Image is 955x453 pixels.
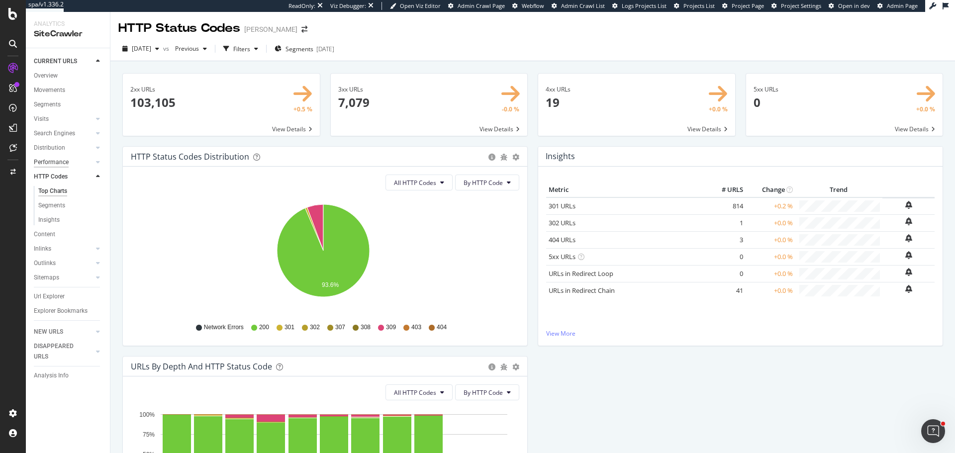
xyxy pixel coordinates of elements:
iframe: Intercom live chat [921,419,945,443]
a: 5xx URLs [549,252,575,261]
a: Webflow [512,2,544,10]
a: Top Charts [38,186,103,196]
div: Url Explorer [34,291,65,302]
span: 403 [411,323,421,332]
div: Overview [34,71,58,81]
span: 309 [386,323,396,332]
div: Performance [34,157,69,168]
a: HTTP Codes [34,172,93,182]
td: +0.0 % [746,282,795,299]
button: Segments[DATE] [271,41,338,57]
span: 302 [310,323,320,332]
div: SiteCrawler [34,28,102,40]
div: circle-info [488,154,495,161]
a: NEW URLS [34,327,93,337]
td: +0.0 % [746,214,795,231]
button: By HTTP Code [455,175,519,190]
a: Project Page [722,2,764,10]
span: All HTTP Codes [394,388,436,397]
div: bell-plus [905,217,912,225]
a: Open in dev [829,2,870,10]
a: Content [34,229,103,240]
a: CURRENT URLS [34,56,93,67]
td: +0.0 % [746,265,795,282]
div: Analysis Info [34,370,69,381]
div: CURRENT URLS [34,56,77,67]
td: +0.0 % [746,231,795,248]
th: Trend [795,182,882,197]
text: 93.6% [322,281,339,288]
button: Previous [171,41,211,57]
div: arrow-right-arrow-left [301,26,307,33]
span: 307 [335,323,345,332]
td: 0 [706,265,746,282]
span: 2025 Aug. 18th [132,44,151,53]
div: URLs by Depth and HTTP Status Code [131,362,272,371]
span: Logs Projects List [622,2,667,9]
div: [PERSON_NAME] [244,24,297,34]
div: gear [512,154,519,161]
span: 301 [285,323,294,332]
div: bell-plus [905,201,912,209]
div: Movements [34,85,65,95]
a: 301 URLs [549,201,575,210]
div: Search Engines [34,128,75,139]
span: Admin Page [887,2,918,9]
a: DISAPPEARED URLS [34,341,93,362]
a: Analysis Info [34,370,103,381]
span: Project Settings [781,2,821,9]
a: Projects List [674,2,715,10]
div: Analytics [34,20,102,28]
td: +0.0 % [746,248,795,265]
span: Webflow [522,2,544,9]
button: All HTTP Codes [385,175,453,190]
button: Filters [219,41,262,57]
a: Inlinks [34,244,93,254]
div: bell-plus [905,268,912,276]
div: Visits [34,114,49,124]
div: Viz Debugger: [330,2,366,10]
div: Insights [38,215,60,225]
div: bell-plus [905,285,912,293]
a: Open Viz Editor [390,2,441,10]
td: 1 [706,214,746,231]
td: 0 [706,248,746,265]
a: Admin Crawl List [552,2,605,10]
a: 404 URLs [549,235,575,244]
a: Search Engines [34,128,93,139]
td: +0.2 % [746,197,795,215]
a: Distribution [34,143,93,153]
a: 302 URLs [549,218,575,227]
div: HTTP Status Codes Distribution [131,152,249,162]
td: 814 [706,197,746,215]
a: Logs Projects List [612,2,667,10]
a: Explorer Bookmarks [34,306,103,316]
div: Segments [34,99,61,110]
span: Admin Crawl List [561,2,605,9]
a: Outlinks [34,258,93,269]
text: 75% [143,431,155,438]
th: Metric [546,182,706,197]
span: vs [163,44,171,53]
div: HTTP Codes [34,172,68,182]
a: Url Explorer [34,291,103,302]
span: All HTTP Codes [394,179,436,187]
a: Performance [34,157,93,168]
div: [DATE] [316,45,334,53]
div: Segments [38,200,65,211]
th: # URLS [706,182,746,197]
div: bug [500,363,507,370]
a: Admin Crawl Page [448,2,505,10]
a: Movements [34,85,103,95]
a: Admin Page [877,2,918,10]
div: Distribution [34,143,65,153]
a: Segments [34,99,103,110]
span: 308 [361,323,371,332]
td: 41 [706,282,746,299]
span: Open Viz Editor [400,2,441,9]
span: Projects List [683,2,715,9]
div: Inlinks [34,244,51,254]
span: 404 [437,323,447,332]
span: 200 [259,323,269,332]
span: By HTTP Code [464,388,503,397]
